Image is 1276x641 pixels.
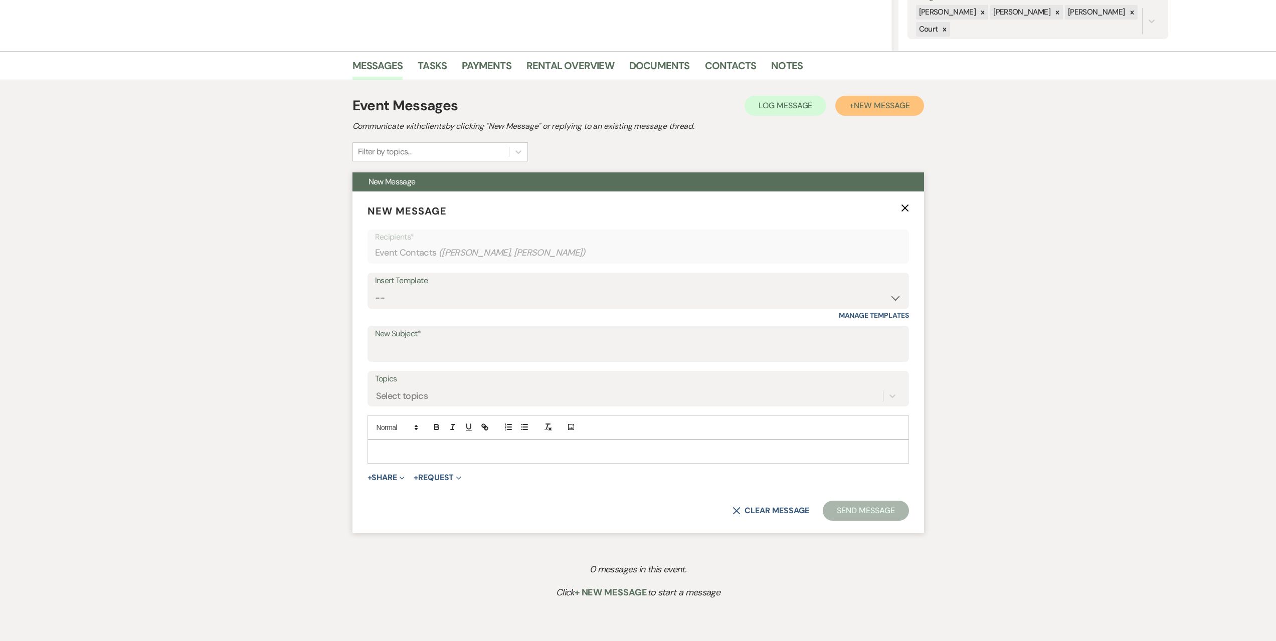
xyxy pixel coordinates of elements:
p: 0 messages in this event. [375,562,901,577]
span: New Message [368,204,447,218]
div: [PERSON_NAME] [990,5,1052,20]
span: + New Message [575,586,647,598]
span: New Message [854,100,909,111]
a: Payments [462,58,511,80]
h1: Event Messages [352,95,458,116]
div: Insert Template [375,274,901,288]
a: Tasks [418,58,447,80]
button: Request [414,474,461,482]
div: Select topics [376,389,428,402]
div: [PERSON_NAME] [1065,5,1127,20]
button: +New Message [835,96,924,116]
p: Recipients* [375,231,901,244]
span: ( [PERSON_NAME], [PERSON_NAME] ) [439,246,586,260]
label: New Subject* [375,327,901,341]
span: Log Message [759,100,812,111]
button: Log Message [745,96,826,116]
div: [PERSON_NAME] [916,5,978,20]
div: Court [916,22,940,37]
a: Rental Overview [526,58,614,80]
span: + [414,474,418,482]
div: Filter by topics... [358,146,412,158]
a: Contacts [705,58,757,80]
button: Send Message [823,501,908,521]
span: + [368,474,372,482]
h2: Communicate with clients by clicking "New Message" or replying to an existing message thread. [352,120,924,132]
label: Topics [375,372,901,386]
p: Click to start a message [375,585,901,600]
span: New Message [369,176,416,187]
a: Documents [629,58,690,80]
button: Clear message [733,507,809,515]
a: Messages [352,58,403,80]
button: Share [368,474,405,482]
div: Event Contacts [375,243,901,263]
a: Notes [771,58,803,80]
a: Manage Templates [839,311,909,320]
